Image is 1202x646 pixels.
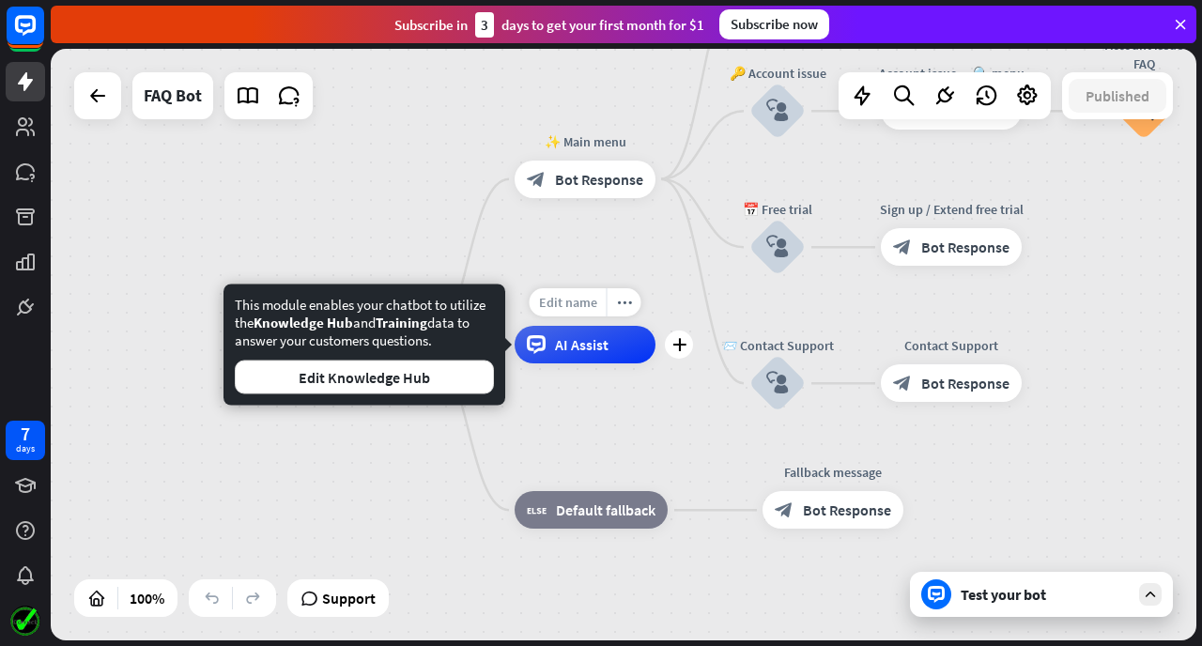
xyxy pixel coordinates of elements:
[555,335,609,354] span: AI Assist
[16,442,35,455] div: days
[6,421,45,460] a: 7 days
[322,583,376,613] span: Support
[1102,36,1186,73] div: Account issue FAQ
[921,374,1009,392] span: Bot Response
[867,336,1036,355] div: Contact Support
[721,200,834,219] div: 📅 Free trial
[721,64,834,83] div: 🔑 Account issue
[893,238,912,256] i: block_bot_response
[766,372,789,394] i: block_user_input
[15,8,71,64] button: Open LiveChat chat widget
[766,236,789,258] i: block_user_input
[556,500,655,519] span: Default fallback
[144,72,202,119] div: FAQ Bot
[475,12,494,38] div: 3
[376,314,427,331] span: Training
[672,338,686,351] i: plus
[21,425,30,442] div: 7
[555,170,643,189] span: Bot Response
[539,294,597,311] span: Edit name
[766,100,789,122] i: block_user_input
[124,583,170,613] div: 100%
[719,9,829,39] div: Subscribe now
[254,314,353,331] span: Knowledge Hub
[867,200,1036,219] div: Sign up / Extend free trial
[867,64,1036,83] div: Account issue — 🔍 menu
[1069,79,1166,113] button: Published
[527,500,547,519] i: block_fallback
[775,500,794,519] i: block_bot_response
[721,336,834,355] div: 📨 Contact Support
[803,500,891,519] span: Bot Response
[394,12,704,38] div: Subscribe in days to get your first month for $1
[961,585,1130,604] div: Test your bot
[617,296,632,310] i: more_horiz
[501,132,670,151] div: ✨ Main menu
[527,170,546,189] i: block_bot_response
[748,463,917,482] div: Fallback message
[893,374,912,392] i: block_bot_response
[235,296,494,394] div: This module enables your chatbot to utilize the and data to answer your customers questions.
[235,361,494,394] button: Edit Knowledge Hub
[921,238,1009,256] span: Bot Response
